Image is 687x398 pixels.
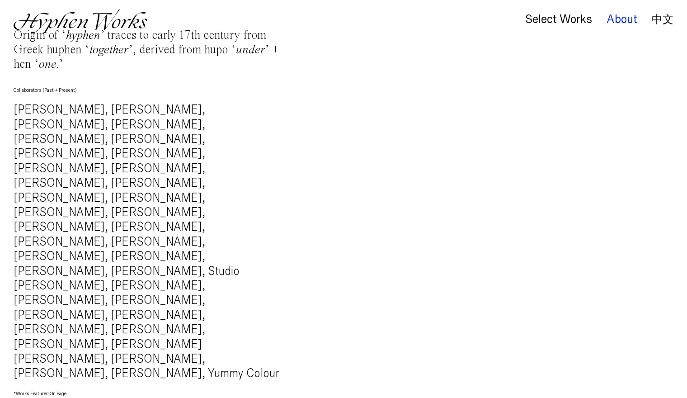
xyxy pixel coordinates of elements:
div: About [607,13,637,26]
img: Hyphen Works [14,9,147,33]
em: together [89,44,128,56]
div: Select Works [525,13,592,26]
a: 中文 [652,14,673,24]
em: under [236,44,265,56]
a: About [607,15,637,25]
a: Select Works [525,15,592,25]
em: one [39,58,56,71]
h6: *Works Featured On Page [14,390,288,397]
h4: [PERSON_NAME], [PERSON_NAME], [PERSON_NAME], [PERSON_NAME], [PERSON_NAME], [PERSON_NAME], [PERSON... [14,103,288,381]
p: Origin of ‘ ’ traces to early 17th century from Greek huphen ‘ ’, derived from hupo ‘ ’ + hen ‘ .’ [14,28,288,72]
h6: Collaborators (Past + Present) [14,87,288,94]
